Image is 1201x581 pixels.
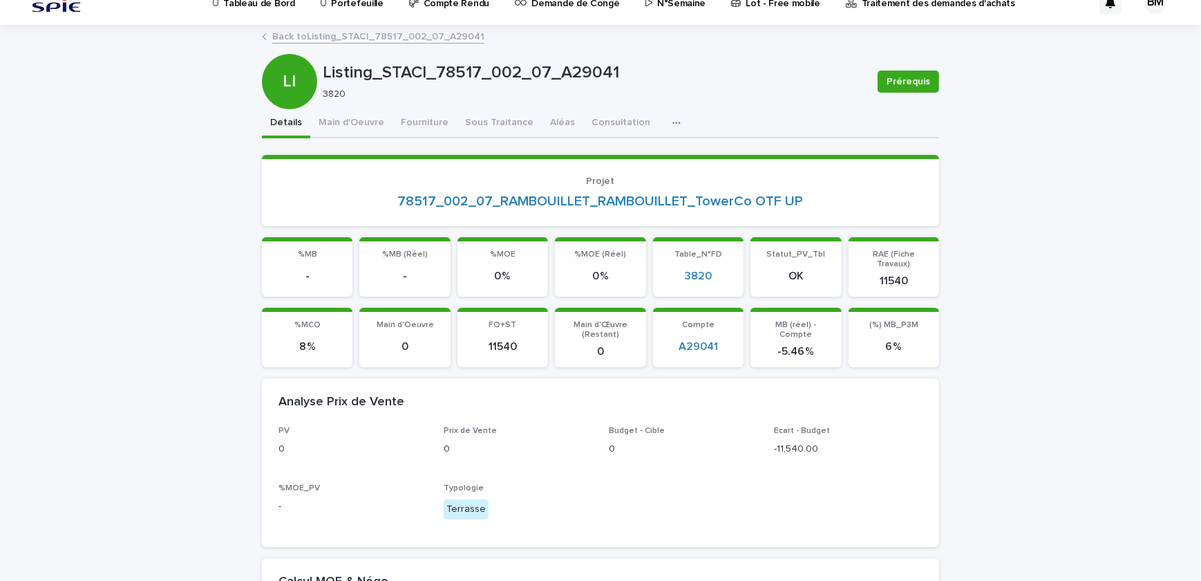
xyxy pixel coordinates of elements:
[563,270,637,283] p: 0 %
[310,109,393,138] button: Main d'Oeuvre
[444,484,484,492] span: Typologie
[278,427,290,435] span: PV
[887,75,930,89] span: Prérequis
[272,28,484,44] a: Back toListing_STACI_78517_002_07_A29041
[869,321,918,329] span: (%) MB_P3M
[774,442,923,456] p: -11,540.00
[466,340,540,353] p: 11540
[294,321,321,329] span: %MCO
[609,427,665,435] span: Budget - Cible
[323,89,861,100] p: 3820
[574,250,626,259] span: %MOE (Réel)
[368,340,442,353] p: 0
[270,270,344,283] p: -
[878,71,939,93] button: Prérequis
[873,250,915,268] span: RAE (Fiche Travaux)
[393,109,457,138] button: Fourniture
[444,499,489,519] div: Terrasse
[298,250,317,259] span: %MB
[278,395,404,410] h2: Analyse Prix de Vente
[759,345,833,358] p: -5.46 %
[542,109,583,138] button: Aléas
[774,427,830,435] span: Ecart - Budget
[278,484,320,492] span: %MOE_PV
[466,270,540,283] p: 0 %
[270,340,344,353] p: 8 %
[262,16,317,91] div: LI
[368,270,442,283] p: -
[377,321,434,329] span: Main d'Oeuvre
[857,340,931,353] p: 6 %
[444,427,497,435] span: Prix de Vente
[382,250,428,259] span: %MB (Réel)
[583,109,659,138] button: Consultation
[574,321,627,339] span: Main d'Œuvre (Restant)
[587,176,615,186] span: Projet
[775,321,816,339] span: MB (réel) - Compte
[685,270,712,283] a: 3820
[609,442,757,456] p: 0
[278,499,427,514] p: -
[674,250,722,259] span: Table_N°FD
[262,109,310,138] button: Details
[278,442,427,456] p: 0
[766,250,825,259] span: Statut_PV_Tbl
[444,442,592,456] p: 0
[457,109,542,138] button: Sous Traitance
[759,270,833,283] p: OK
[490,250,516,259] span: %MOE
[679,340,718,353] a: A29041
[489,321,517,329] span: FO+ST
[563,345,637,358] p: 0
[398,193,804,210] a: 78517_002_07_RAMBOUILLET_RAMBOUILLET_TowerCo OTF UP
[323,63,867,83] p: Listing_STACI_78517_002_07_A29041
[682,321,715,329] span: Compte
[857,275,931,288] p: 11540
